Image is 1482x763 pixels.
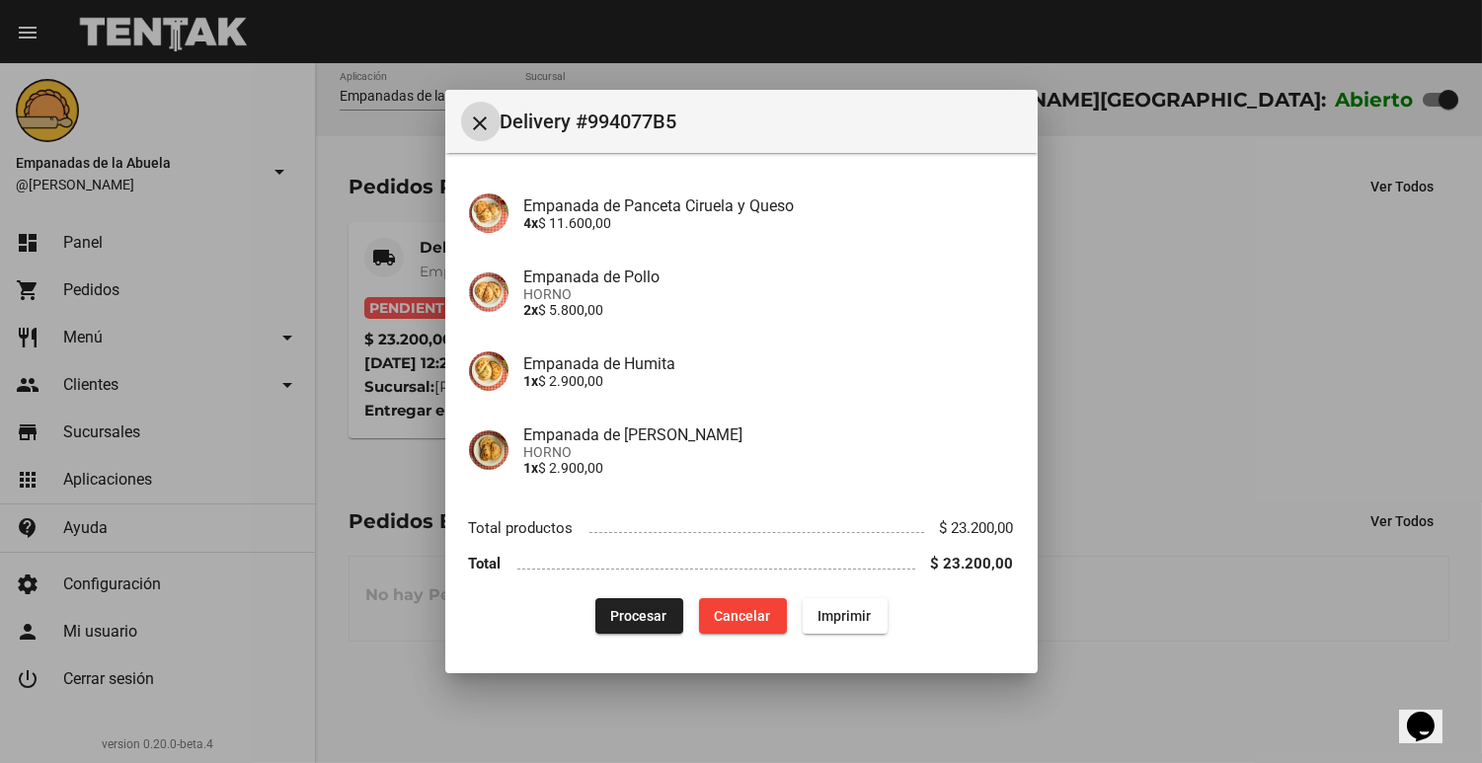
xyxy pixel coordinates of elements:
[524,460,1014,476] p: $ 2.900,00
[524,267,1014,286] h4: Empanada de Pollo
[524,302,1014,318] p: $ 5.800,00
[803,598,888,634] button: Imprimir
[715,608,771,624] span: Cancelar
[524,425,1014,444] h4: Empanada de [PERSON_NAME]
[524,354,1014,373] h4: Empanada de Humita
[595,598,683,634] button: Procesar
[469,509,1014,546] li: Total productos $ 23.200,00
[461,102,501,141] button: Cerrar
[501,106,1022,137] span: Delivery #994077B5
[469,272,508,312] img: 10349b5f-e677-4e10-aec3-c36b893dfd64.jpg
[469,193,508,233] img: a07d0382-12a7-4aaa-a9a8-9d363701184e.jpg
[469,430,508,470] img: f753fea7-0f09-41b3-9a9e-ddb84fc3b359.jpg
[524,302,539,318] b: 2x
[699,598,787,634] button: Cancelar
[524,215,1014,231] p: $ 11.600,00
[524,215,539,231] b: 4x
[611,608,667,624] span: Procesar
[524,373,539,389] b: 1x
[819,608,872,624] span: Imprimir
[524,286,1014,302] span: HORNO
[469,546,1014,582] li: Total $ 23.200,00
[524,373,1014,389] p: $ 2.900,00
[524,460,539,476] b: 1x
[1399,684,1462,743] iframe: chat widget
[524,196,1014,215] h4: Empanada de Panceta Ciruela y Queso
[469,351,508,391] img: 75ad1656-f1a0-4b68-b603-a72d084c9c4d.jpg
[469,112,493,135] mat-icon: Cerrar
[524,444,1014,460] span: HORNO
